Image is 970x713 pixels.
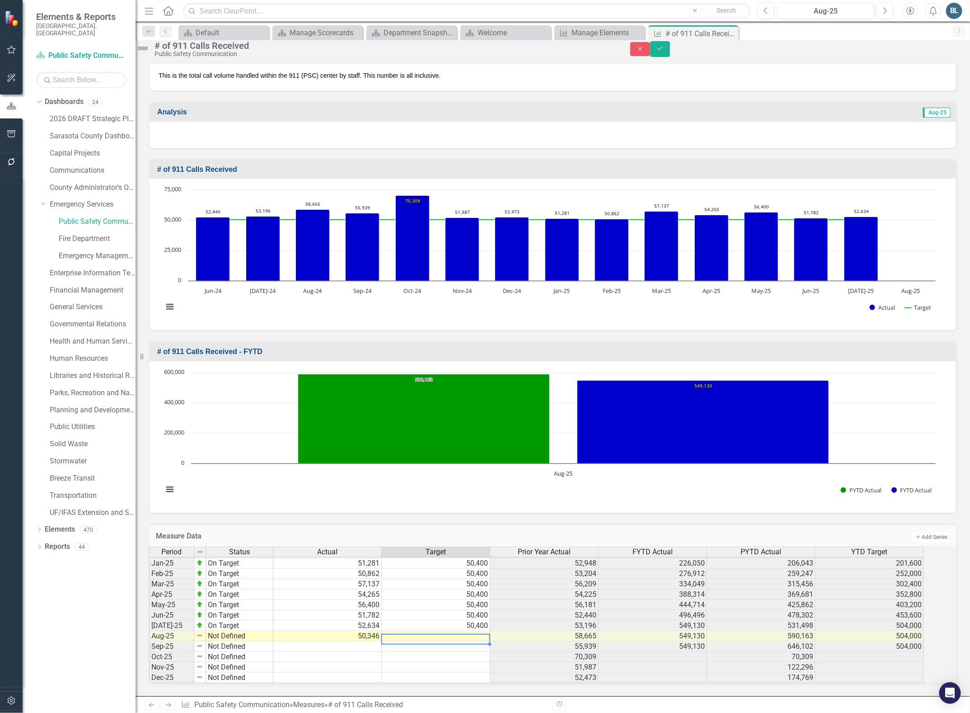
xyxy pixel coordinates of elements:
path: Aug-25, 590,163. PYTD Actual. [298,374,550,463]
button: Aug-25 [777,3,874,19]
img: Not Defined [136,41,150,56]
path: Nov-24, 51,987. Actual. [445,218,479,281]
img: 8DAGhfEEPCf229AAAAAElFTkSuQmCC [196,653,203,660]
td: Feb-25 [149,569,194,579]
td: 70,309 [707,652,815,662]
div: # of 911 Calls Received [328,700,403,709]
path: Aug-24, 58,665. Actual. [296,210,330,281]
span: Prior Year Actual [518,548,571,556]
div: 44 [75,543,89,551]
td: 504,000 [815,631,924,642]
p: This is the total call volume handled within the 911 (PSC) center by staff. This number is all in... [159,71,947,80]
text: Mar-25 [652,287,671,295]
text: Aug-25 [901,287,920,295]
td: Not Defined [206,652,273,662]
path: May-25, 56,400. Actual. [745,212,778,281]
td: May-25 [149,600,194,610]
a: Financial Management [50,285,136,296]
span: Elements & Reports [36,11,127,22]
td: 56,400 [273,600,382,610]
a: Emergency Management [59,251,136,261]
img: 8DAGhfEEPCf229AAAAAElFTkSuQmCC [196,642,203,650]
h3: # of 911 Calls Received - FYTD [157,348,951,356]
span: Aug-25 [923,108,951,118]
td: 226,050 [599,558,707,569]
td: 206,043 [707,558,815,569]
text: Aug-24 [303,287,322,295]
td: 201,600 [815,558,924,569]
input: Search Below... [36,72,127,88]
button: View chart menu, Chart [164,301,176,313]
a: 2026 DRAFT Strategic Plan [50,114,136,124]
img: 8DAGhfEEPCf229AAAAAElFTkSuQmCC [197,548,204,556]
td: 531,498 [707,621,815,631]
svg: Interactive chart [159,368,940,504]
td: 51,281 [273,558,382,569]
td: On Target [206,600,273,610]
div: 470 [80,526,97,534]
td: 453,600 [815,610,924,621]
td: 444,714 [599,600,707,610]
a: Department Snapshot [369,27,455,38]
td: Dec-25 [149,673,194,683]
td: 58,665 [490,631,599,642]
text: 54,265 [704,206,719,212]
path: Jun-24, 52,440. Actual. [196,217,230,281]
text: Jun-25 [802,287,820,295]
text: Jan-25 [553,287,570,295]
a: Governmental Relations [50,319,136,330]
td: 52,948 [490,558,599,569]
td: On Target [206,558,273,569]
img: zOikAAAAAElFTkSuQmCC [196,611,203,619]
td: On Target [206,569,273,579]
td: 51,987 [490,662,599,673]
a: Health and Human Services [50,336,136,347]
a: Public Safety Communication [59,217,136,227]
g: Actual, series 1 of 2. Bar series with 15 bars. [196,190,911,281]
td: 276,912 [599,569,707,579]
h3: Analysis [157,108,563,116]
td: Jun-25 [149,610,194,621]
td: On Target [206,610,273,621]
td: 54,265 [273,590,382,600]
path: Mar-25, 57,137. Actual. [645,212,679,281]
td: Apr-25 [149,590,194,600]
text: 75,000 [164,185,181,193]
text: 52,634 [854,208,869,214]
h3: Measure Data [156,532,593,540]
h3: # of 911 Calls Received [157,165,951,174]
td: 54,225 [490,590,599,600]
a: Sarasota County Dashboard [50,131,136,142]
text: 51,782 [804,209,819,216]
td: 122,296 [707,662,815,673]
td: 259,247 [707,569,815,579]
a: Emergency Services [50,199,136,210]
button: Add Series [913,533,950,542]
text: Oct-24 [403,287,422,295]
td: 549,130 [599,642,707,652]
text: Sep-24 [353,287,372,295]
td: 504,000 [815,642,924,652]
text: Aug-25 [554,469,573,477]
td: 174,769 [707,673,815,683]
a: Stormwater [50,456,136,467]
td: 352,800 [815,590,924,600]
div: # of 911 Calls Received [155,41,612,51]
div: Public Safety Communication [155,51,612,57]
input: Search ClearPoint... [183,3,751,19]
a: Welcome [463,27,548,38]
text: [DATE]-24 [250,287,276,295]
td: 53,204 [490,569,599,579]
text: 70,309 [405,198,420,204]
a: Measures [293,700,324,709]
text: 600,000 [164,368,184,376]
svg: Interactive chart [159,185,940,321]
a: Capital Projects [50,148,136,159]
td: 496,496 [599,610,707,621]
a: Public Safety Communication [194,700,290,709]
a: Enterprise Information Technology [50,268,136,279]
text: 0 [181,458,184,467]
text: Jun-24 [204,287,222,295]
span: Period [162,548,182,556]
text: Apr-25 [703,287,720,295]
